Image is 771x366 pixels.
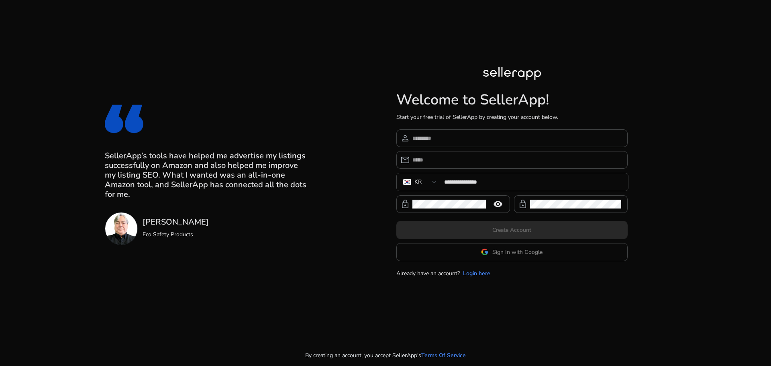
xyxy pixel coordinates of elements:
[396,91,628,108] h1: Welcome to SellerApp!
[105,151,310,199] h3: SellerApp’s tools have helped me advertise my listings successfully on Amazon and also helped me ...
[143,230,209,239] p: Eco Safety Products
[400,199,410,209] span: lock
[400,155,410,165] span: email
[396,269,460,278] p: Already have an account?
[414,178,422,186] div: KR
[400,133,410,143] span: person
[518,199,528,209] span: lock
[488,199,508,209] mat-icon: remove_red_eye
[396,113,628,121] p: Start your free trial of SellerApp by creating your account below.
[463,269,490,278] a: Login here
[421,351,466,360] a: Terms Of Service
[143,217,209,227] h3: [PERSON_NAME]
